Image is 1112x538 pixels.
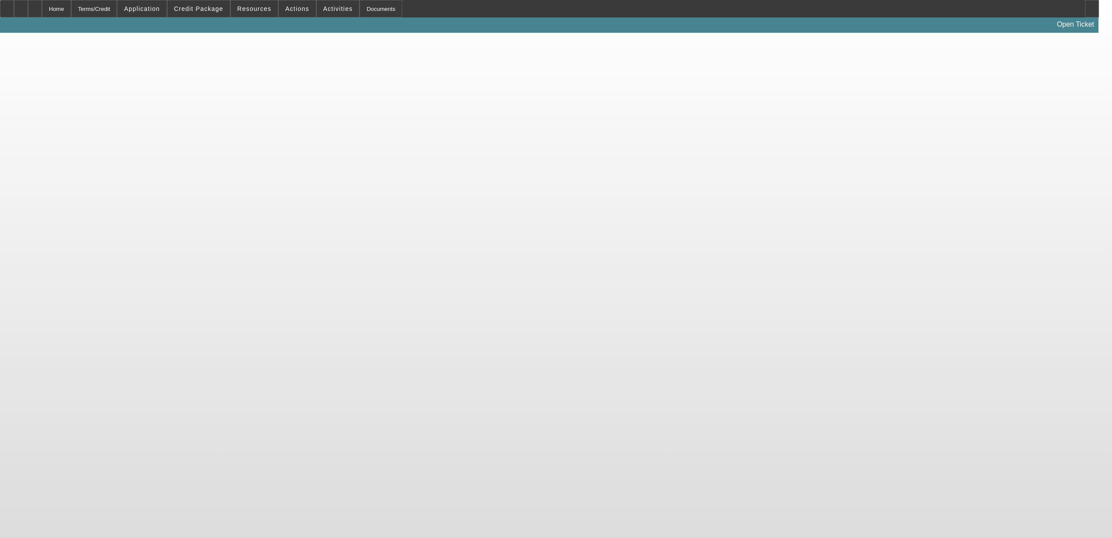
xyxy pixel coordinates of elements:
button: Credit Package [168,0,230,17]
button: Resources [231,0,278,17]
span: Credit Package [174,5,223,12]
button: Actions [279,0,316,17]
span: Actions [285,5,309,12]
button: Application [117,0,166,17]
span: Resources [237,5,271,12]
span: Application [124,5,160,12]
span: Activities [323,5,353,12]
button: Activities [317,0,359,17]
a: Open Ticket [1054,17,1098,32]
